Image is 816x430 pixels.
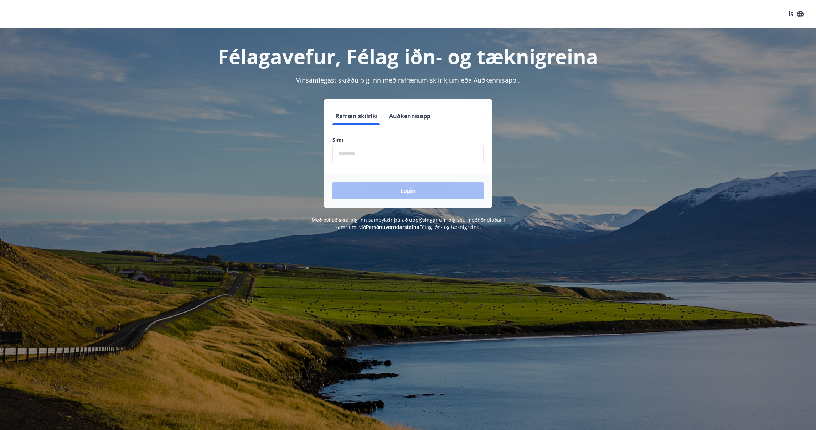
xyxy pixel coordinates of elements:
[332,107,381,125] button: Rafræn skilríki
[332,136,484,143] label: Sími
[386,107,433,125] button: Auðkennisapp
[366,224,419,230] a: Persónuverndarstefna
[160,43,656,70] h1: Félagavefur, Félag iðn- og tæknigreina
[311,216,505,230] span: Með því að skrá þig inn samþykkir þú að upplýsingar um þig séu meðhöndlaðar í samræmi við Félag i...
[296,76,520,84] span: Vinsamlegast skráðu þig inn með rafrænum skilríkjum eða Auðkennisappi.
[785,8,807,21] button: ÍS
